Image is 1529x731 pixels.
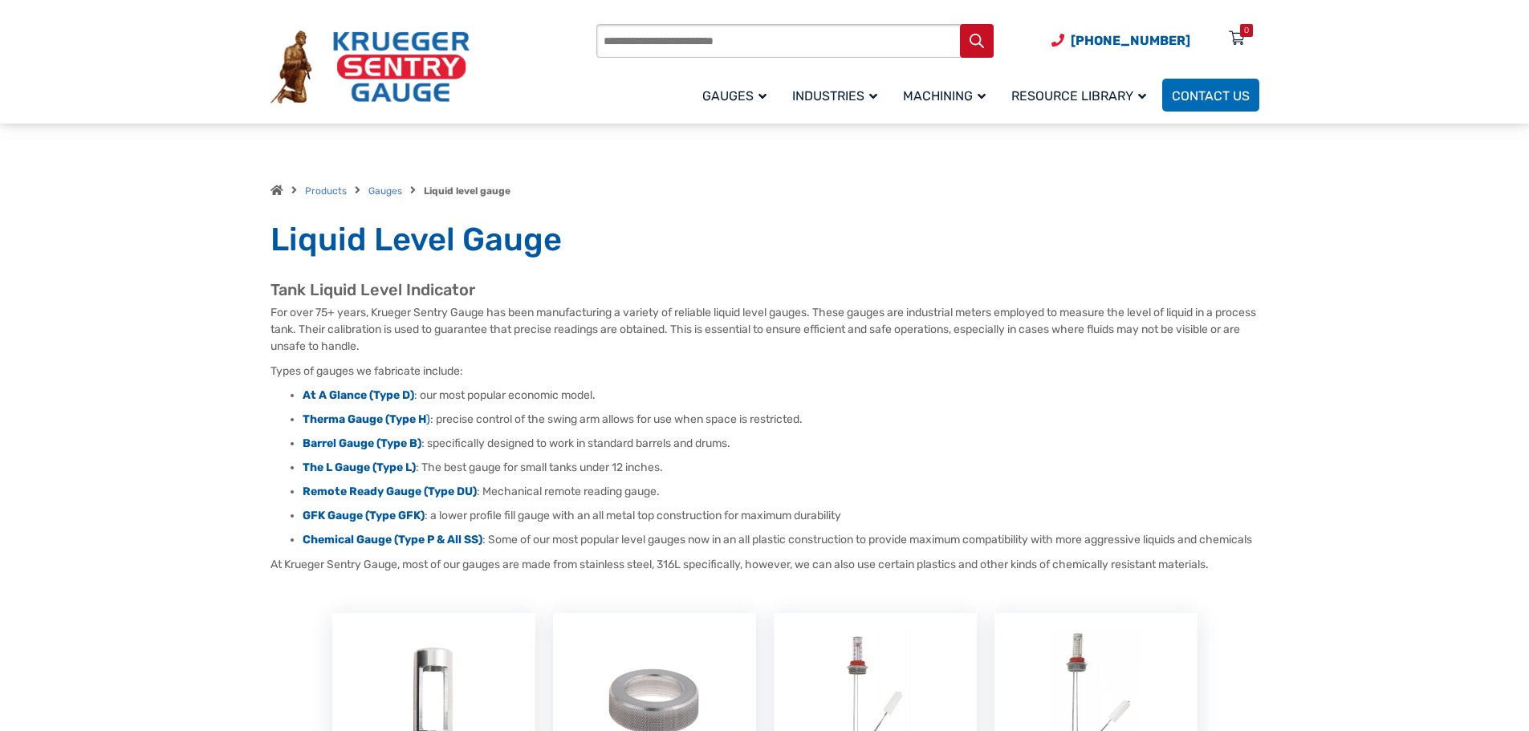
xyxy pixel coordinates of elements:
[1011,88,1146,104] span: Resource Library
[303,533,482,546] a: Chemical Gauge (Type P & All SS)
[792,88,877,104] span: Industries
[303,388,1259,404] li: : our most popular economic model.
[303,437,421,450] a: Barrel Gauge (Type B)
[702,88,767,104] span: Gauges
[368,185,402,197] a: Gauges
[270,556,1259,573] p: At Krueger Sentry Gauge, most of our gauges are made from stainless steel, 316L specifically, how...
[1051,30,1190,51] a: Phone Number (920) 434-8860
[303,460,1259,476] li: : The best gauge for small tanks under 12 inches.
[1172,88,1250,104] span: Contact Us
[303,412,430,426] a: Therma Gauge (Type H)
[783,76,893,114] a: Industries
[303,412,1259,428] li: : precise control of the swing arm allows for use when space is restricted.
[893,76,1002,114] a: Machining
[270,304,1259,355] p: For over 75+ years, Krueger Sentry Gauge has been manufacturing a variety of reliable liquid leve...
[270,220,1259,260] h1: Liquid Level Gauge
[270,280,1259,300] h2: Tank Liquid Level Indicator
[1162,79,1259,112] a: Contact Us
[1002,76,1162,114] a: Resource Library
[303,412,426,426] strong: Therma Gauge (Type H
[424,185,510,197] strong: Liquid level gauge
[303,461,416,474] a: The L Gauge (Type L)
[303,388,414,402] a: At A Glance (Type D)
[303,509,425,522] a: GFK Gauge (Type GFK)
[903,88,986,104] span: Machining
[1071,33,1190,48] span: [PHONE_NUMBER]
[303,532,1259,548] li: : Some of our most popular level gauges now in an all plastic construction to provide maximum com...
[303,508,1259,524] li: : a lower profile fill gauge with an all metal top construction for maximum durability
[303,436,1259,452] li: : specifically designed to work in standard barrels and drums.
[303,485,477,498] a: Remote Ready Gauge (Type DU)
[1244,24,1249,37] div: 0
[270,30,470,104] img: Krueger Sentry Gauge
[270,363,1259,380] p: Types of gauges we fabricate include:
[305,185,347,197] a: Products
[693,76,783,114] a: Gauges
[303,484,1259,500] li: : Mechanical remote reading gauge.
